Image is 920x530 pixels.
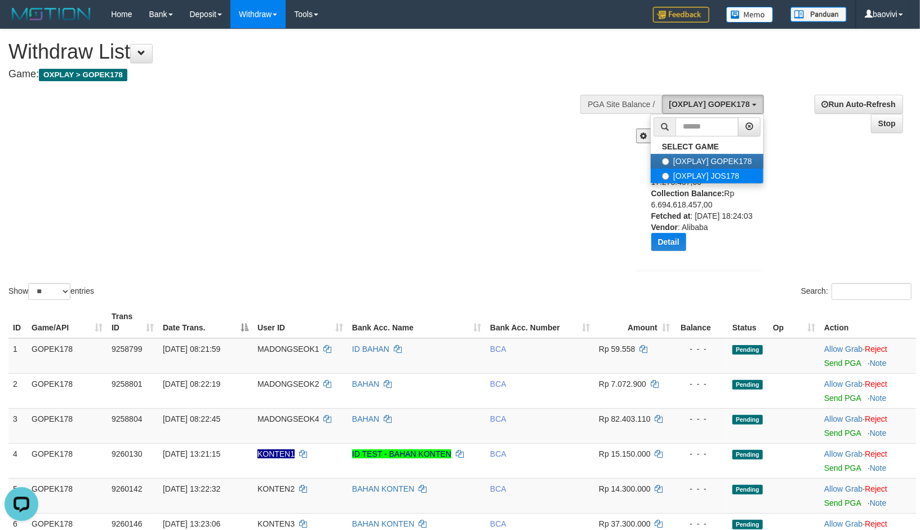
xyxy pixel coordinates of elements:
span: MADONGSEOK2 [257,379,319,388]
th: Balance [674,306,728,338]
td: GOPEK178 [27,373,107,408]
span: Pending [732,485,763,494]
a: Send PGA [824,394,861,403]
span: 9258801 [112,379,143,388]
span: OXPLAY > GOPEK178 [39,69,127,81]
a: Allow Grab [824,379,863,388]
span: 9260146 [112,519,143,528]
span: MADONGSEOK1 [257,344,319,354]
td: · [820,408,916,443]
span: [DATE] 08:22:19 [163,379,220,388]
th: Status [728,306,768,338]
div: - - - [679,448,723,460]
a: Note [870,463,887,472]
div: - - - [679,518,723,529]
a: Send PGA [824,429,861,438]
span: [DATE] 08:22:45 [163,414,220,423]
a: Stop [871,114,903,133]
span: [OXPLAY] GOPEK178 [669,100,750,109]
a: BAHAN KONTEN [352,519,414,528]
span: 9260130 [112,449,143,458]
th: Action [820,306,916,338]
td: · [820,443,916,478]
b: Vendor [651,223,678,232]
th: Game/API: activate to sort column ascending [27,306,107,338]
span: Rp 82.403.110 [599,414,651,423]
span: KONTEN2 [257,484,295,493]
span: · [824,484,865,493]
h1: Withdraw List [8,41,602,63]
th: Date Trans.: activate to sort column descending [158,306,253,338]
b: Collection Balance: [651,189,725,198]
div: - - - [679,343,723,355]
a: Reject [865,449,887,458]
div: - - - [679,483,723,494]
label: [OXPLAY] GOPEK178 [651,154,763,169]
td: · [820,338,916,374]
span: Pending [732,450,763,460]
b: Fetched at [651,211,691,220]
span: 9258799 [112,344,143,354]
a: ID TEST - BAHAN KONTEN [352,449,451,458]
a: BAHAN KONTEN [352,484,414,493]
th: Bank Acc. Number: activate to sort column ascending [486,306,594,338]
a: Allow Grab [824,484,863,493]
span: BCA [490,414,506,423]
a: Reject [865,484,887,493]
img: panduan.png [790,7,847,22]
span: Rp 15.150.000 [599,449,651,458]
a: Reject [865,519,887,528]
label: Show entries [8,283,94,300]
a: Send PGA [824,359,861,368]
span: [DATE] 13:22:32 [163,484,220,493]
td: GOPEK178 [27,478,107,513]
span: BCA [490,344,506,354]
th: Trans ID: activate to sort column ascending [107,306,158,338]
td: · [820,478,916,513]
span: BCA [490,449,506,458]
span: 9260142 [112,484,143,493]
a: BAHAN [352,379,379,388]
span: BCA [490,379,506,388]
a: Note [870,394,887,403]
span: BCA [490,484,506,493]
button: Open LiveChat chat widget [5,5,38,38]
a: Allow Grab [824,449,863,458]
td: 1 [8,338,27,374]
span: Pending [732,415,763,425]
td: 5 [8,478,27,513]
span: Pending [732,345,763,355]
span: MADONGSEOK4 [257,414,319,423]
a: Send PGA [824,498,861,507]
a: Reject [865,414,887,423]
h4: Game: [8,69,602,80]
div: - - - [679,378,723,390]
span: Nama rekening ada tanda titik/strip, harap diedit [257,449,295,458]
label: [OXPLAY] JOS178 [651,169,763,183]
a: Note [870,359,887,368]
span: Rp 14.300.000 [599,484,651,493]
span: [DATE] 13:23:06 [163,519,220,528]
b: SELECT GAME [662,142,719,151]
a: Run Auto-Refresh [815,95,903,114]
span: BCA [490,519,506,528]
span: [DATE] 08:21:59 [163,344,220,354]
span: Rp 59.558 [599,344,635,354]
th: User ID: activate to sort column ascending [253,306,348,338]
span: 9258804 [112,414,143,423]
div: Rp 575.432.268,00 Rp 654.477.370,00 Rp 17.275.407,00 Rp 6.694.618.457,00 : [DATE] 18:24:03 : Alibaba [651,120,770,259]
span: · [824,414,865,423]
a: Send PGA [824,463,861,472]
a: Note [870,429,887,438]
a: Note [870,498,887,507]
span: Pending [732,520,763,529]
span: · [824,379,865,388]
img: MOTION_logo.png [8,6,94,23]
label: Search: [801,283,912,300]
a: Reject [865,379,887,388]
div: - - - [679,413,723,425]
select: Showentries [28,283,70,300]
th: ID [8,306,27,338]
a: ID BAHAN [352,344,389,354]
input: [OXPLAY] GOPEK178 [662,158,669,165]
